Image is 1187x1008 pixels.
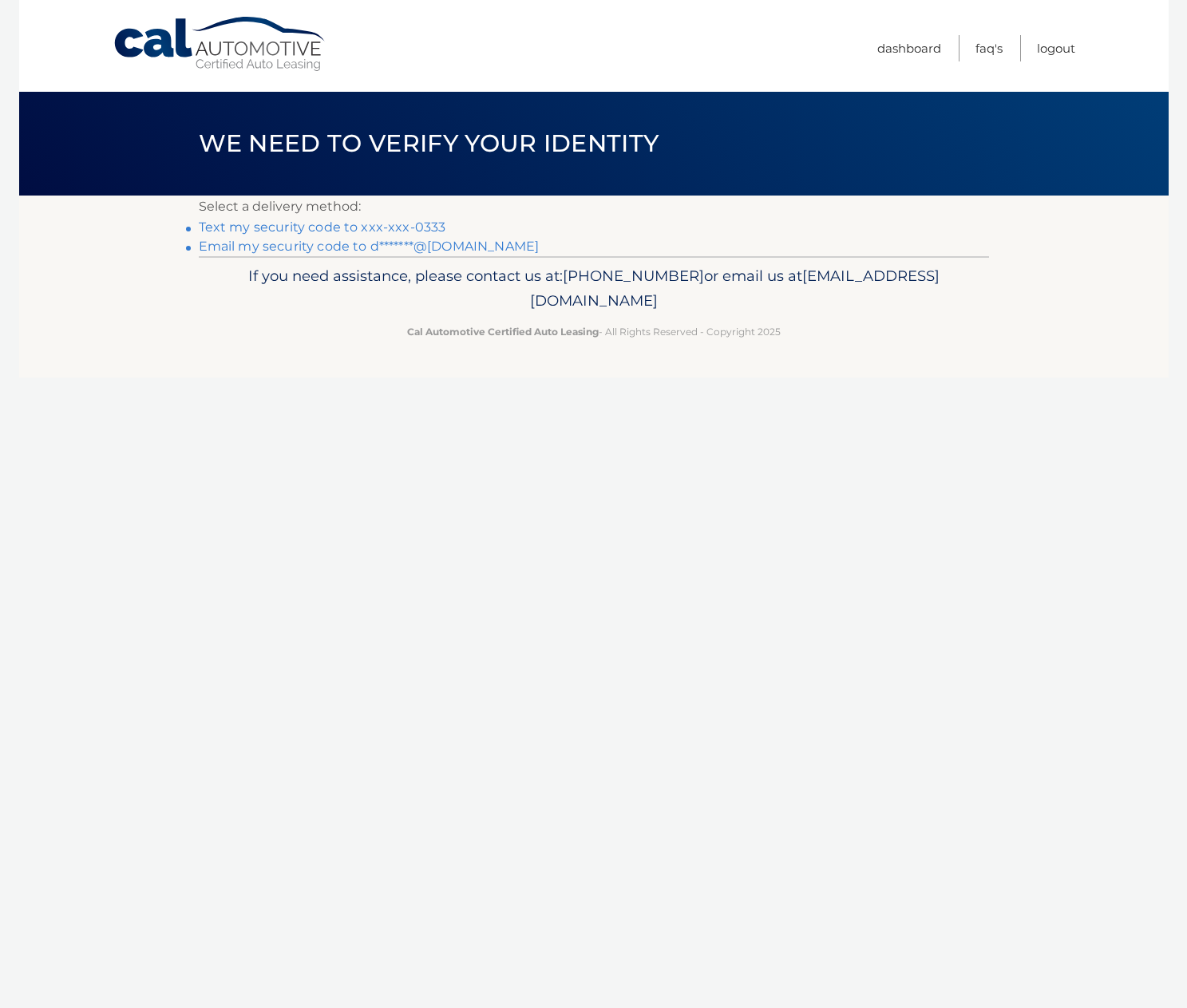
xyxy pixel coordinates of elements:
[563,267,704,285] span: [PHONE_NUMBER]
[199,239,540,254] a: Email my security code to d*******@[DOMAIN_NAME]
[877,35,941,61] a: Dashboard
[199,219,446,235] a: Text my security code to xxx-xxx-0333
[113,16,328,73] a: Cal Automotive
[199,128,659,158] span: We need to verify your identity
[209,263,979,314] p: If you need assistance, please contact us at: or email us at
[975,35,1003,61] a: FAQ's
[209,323,979,340] p: - All Rights Reserved - Copyright 2025
[199,196,989,218] p: Select a delivery method:
[1037,35,1075,61] a: Logout
[407,326,599,338] strong: Cal Automotive Certified Auto Leasing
